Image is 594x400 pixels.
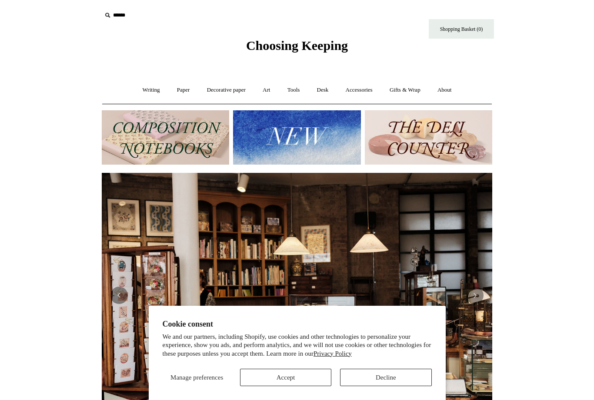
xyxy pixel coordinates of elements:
[163,320,432,329] h2: Cookie consent
[110,287,128,304] button: Previous
[102,110,229,165] img: 202302 Composition ledgers.jpg__PID:69722ee6-fa44-49dd-a067-31375e5d54ec
[246,45,348,51] a: Choosing Keeping
[246,38,348,53] span: Choosing Keeping
[429,19,494,39] a: Shopping Basket (0)
[255,79,278,102] a: Art
[233,110,360,165] img: New.jpg__PID:f73bdf93-380a-4a35-bcfe-7823039498e1
[280,79,308,102] a: Tools
[382,79,428,102] a: Gifts & Wrap
[430,79,460,102] a: About
[309,79,337,102] a: Desk
[169,79,198,102] a: Paper
[338,79,380,102] a: Accessories
[163,333,432,358] p: We and our partners, including Shopify, use cookies and other technologies to personalize your ex...
[170,374,223,381] span: Manage preferences
[135,79,168,102] a: Writing
[365,110,492,165] img: The Deli Counter
[314,350,352,357] a: Privacy Policy
[240,369,331,386] button: Accept
[340,369,431,386] button: Decline
[199,79,254,102] a: Decorative paper
[163,369,231,386] button: Manage preferences
[466,287,484,304] button: Next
